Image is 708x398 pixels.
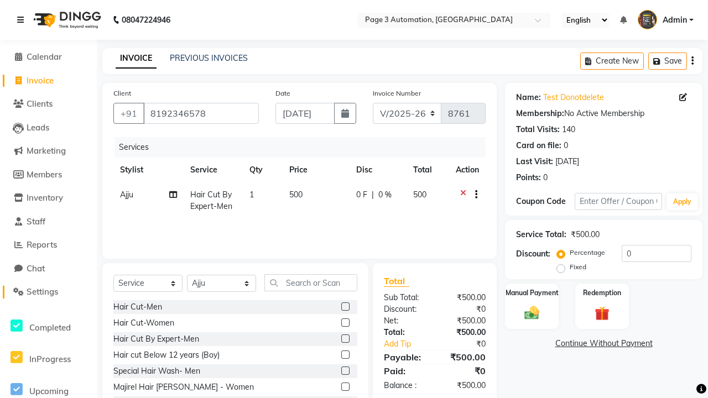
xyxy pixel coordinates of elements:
[356,189,367,201] span: 0 F
[384,275,409,287] span: Total
[435,380,494,391] div: ₹500.00
[520,305,543,321] img: _cash.svg
[170,53,248,63] a: PREVIOUS INVOICES
[3,51,94,64] a: Calendar
[407,158,449,182] th: Total
[555,156,579,167] div: [DATE]
[583,288,621,298] label: Redemption
[413,190,426,200] span: 500
[350,158,407,182] th: Disc
[289,190,303,200] span: 500
[516,140,561,151] div: Card on file:
[27,216,45,227] span: Staff
[570,262,586,272] label: Fixed
[372,189,374,201] span: |
[3,75,94,87] a: Invoice
[27,122,49,133] span: Leads
[249,190,254,200] span: 1
[113,88,131,98] label: Client
[113,301,162,313] div: Hair Cut-Men
[27,75,54,86] span: Invoice
[190,190,232,211] span: Hair Cut By Expert-Men
[564,140,568,151] div: 0
[113,158,184,182] th: Stylist
[580,53,644,70] button: Create New
[516,92,541,103] div: Name:
[27,51,62,62] span: Calendar
[27,169,62,180] span: Members
[3,263,94,275] a: Chat
[3,145,94,158] a: Marketing
[516,108,691,119] div: No Active Membership
[27,263,45,274] span: Chat
[376,315,435,327] div: Net:
[275,88,290,98] label: Date
[435,350,494,364] div: ₹500.00
[435,364,494,378] div: ₹0
[570,248,605,258] label: Percentage
[27,145,66,156] span: Marketing
[543,172,548,184] div: 0
[29,322,71,333] span: Completed
[435,292,494,303] div: ₹500.00
[27,98,53,109] span: Clients
[184,158,243,182] th: Service
[3,122,94,134] a: Leads
[449,158,486,182] th: Action
[663,14,687,26] span: Admin
[3,239,94,252] a: Reports
[516,248,550,260] div: Discount:
[122,4,170,35] b: 08047224946
[378,189,392,201] span: 0 %
[435,327,494,338] div: ₹500.00
[29,354,71,364] span: InProgress
[376,380,435,391] div: Balance :
[376,327,435,338] div: Total:
[3,98,94,111] a: Clients
[590,305,613,322] img: _gift.svg
[516,124,560,135] div: Total Visits:
[445,338,494,350] div: ₹0
[29,386,69,396] span: Upcoming
[3,169,94,181] a: Members
[507,338,700,349] a: Continue Without Payment
[648,53,687,70] button: Save
[435,315,494,327] div: ₹500.00
[113,381,254,393] div: Majirel Hair [PERSON_NAME] - Women
[243,158,283,182] th: Qty
[373,88,421,98] label: Invoice Number
[27,192,63,203] span: Inventory
[571,229,600,240] div: ₹500.00
[516,229,566,240] div: Service Total:
[376,303,435,315] div: Discount:
[113,365,200,377] div: Special Hair Wash- Men
[113,103,144,124] button: +91
[143,103,259,124] input: Search by Name/Mobile/Email/Code
[3,286,94,298] a: Settings
[376,364,435,378] div: Paid:
[516,196,575,207] div: Coupon Code
[120,190,133,200] span: Ajju
[3,216,94,228] a: Staff
[435,303,494,315] div: ₹0
[516,108,564,119] div: Membership:
[113,349,220,361] div: Hair cut Below 12 years (Boy)
[516,156,553,167] div: Last Visit:
[116,49,157,69] a: INVOICE
[376,350,435,364] div: Payable:
[113,317,174,329] div: Hair Cut-Women
[543,92,604,103] a: Test Donotdelete
[3,192,94,205] a: Inventory
[667,193,698,210] button: Apply
[376,292,435,303] div: Sub Total:
[376,338,445,350] a: Add Tip
[28,4,104,35] img: logo
[113,333,199,345] div: Hair Cut By Expert-Men
[283,158,350,182] th: Price
[562,124,575,135] div: 140
[27,239,57,250] span: Reports
[27,286,58,297] span: Settings
[506,288,559,298] label: Manual Payment
[575,193,662,210] input: Enter Offer / Coupon Code
[264,274,357,291] input: Search or Scan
